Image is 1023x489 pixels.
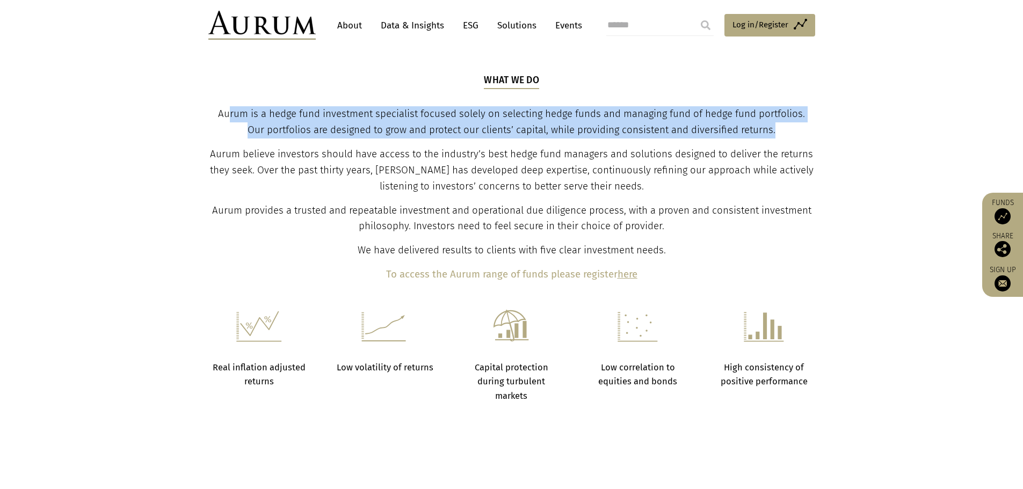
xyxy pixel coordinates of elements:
img: Aurum [208,11,316,40]
strong: High consistency of positive performance [721,362,808,386]
div: Share [988,232,1018,257]
img: Sign up to our newsletter [995,275,1011,291]
img: Share this post [995,241,1011,257]
a: Log in/Register [724,14,815,37]
span: Aurum provides a trusted and repeatable investment and operational due diligence process, with a ... [212,205,811,232]
strong: Capital protection during turbulent markets [475,362,548,401]
a: Solutions [492,16,542,35]
span: We have delivered results to clients with five clear investment needs. [358,244,666,256]
input: Submit [695,14,716,36]
a: here [618,268,637,280]
a: ESG [458,16,484,35]
a: About [332,16,367,35]
strong: Low correlation to equities and bonds [598,362,677,386]
span: Aurum believe investors should have access to the industry’s best hedge fund managers and solutio... [210,148,814,192]
strong: Real inflation adjusted returns [213,362,306,386]
img: Access Funds [995,208,1011,224]
span: Log in/Register [732,18,788,31]
b: To access the Aurum range of funds please register [386,268,618,280]
a: Sign up [988,265,1018,291]
a: Data & Insights [375,16,449,35]
a: Funds [988,198,1018,224]
span: Aurum is a hedge fund investment specialist focused solely on selecting hedge funds and managing ... [218,108,805,136]
a: Events [550,16,582,35]
h5: What we do [484,74,539,89]
strong: Low volatility of returns [337,362,433,373]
